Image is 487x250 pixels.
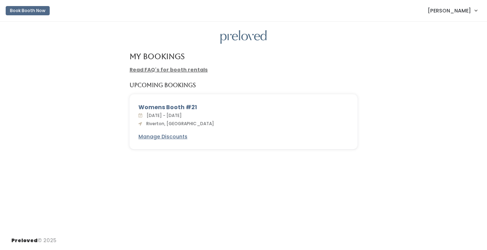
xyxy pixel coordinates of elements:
span: Riverton, [GEOGRAPHIC_DATA] [143,121,214,127]
a: Read FAQ's for booth rentals [130,66,208,73]
a: Book Booth Now [6,3,50,18]
h4: My Bookings [130,52,185,60]
img: preloved logo [220,30,267,44]
span: [DATE] - [DATE] [144,112,182,118]
a: [PERSON_NAME] [421,3,484,18]
a: Manage Discounts [138,133,187,140]
span: [PERSON_NAME] [428,7,471,15]
button: Book Booth Now [6,6,50,15]
div: © 2025 [11,231,56,244]
h5: Upcoming Bookings [130,82,196,89]
span: Preloved [11,237,38,244]
div: Womens Booth #21 [138,103,349,112]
